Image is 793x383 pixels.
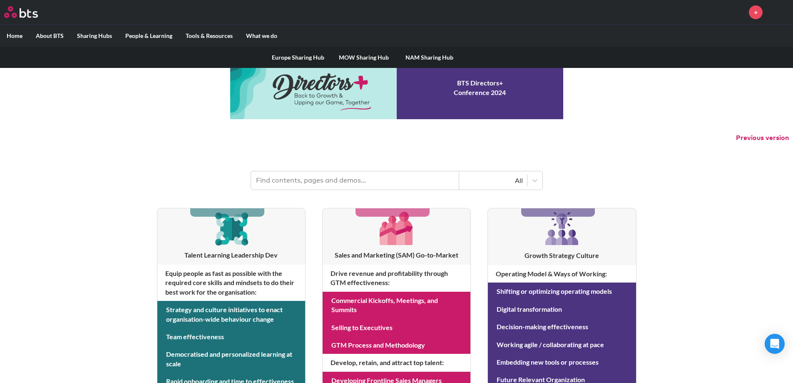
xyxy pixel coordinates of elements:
[323,354,470,371] h4: Develop, retain, and attract top talent :
[377,208,416,248] img: [object Object]
[4,6,53,18] a: Go home
[70,25,119,47] label: Sharing Hubs
[157,265,305,301] h4: Equip people as fast as possible with the required core skills and mindsets to do their best work...
[179,25,239,47] label: Tools & Resources
[736,133,789,143] button: Previous version
[29,25,70,47] label: About BTS
[211,208,251,248] img: [object Object]
[4,6,38,18] img: BTS Logo
[323,265,470,292] h4: Drive revenue and profitability through GTM effectiveness :
[119,25,179,47] label: People & Learning
[769,2,789,22] a: Profile
[463,176,523,185] div: All
[488,251,636,260] h3: Growth Strategy Culture
[323,250,470,260] h3: Sales and Marketing (SAM) Go-to-Market
[239,25,284,47] label: What we do
[749,5,763,19] a: +
[769,2,789,22] img: Kirstie Odonnell
[542,208,582,248] img: [object Object]
[251,171,459,190] input: Find contents, pages and demos...
[157,250,305,260] h3: Talent Learning Leadership Dev
[230,57,563,119] a: Conference 2024
[488,265,636,283] h4: Operating Model & Ways of Working :
[765,334,785,354] div: Open Intercom Messenger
